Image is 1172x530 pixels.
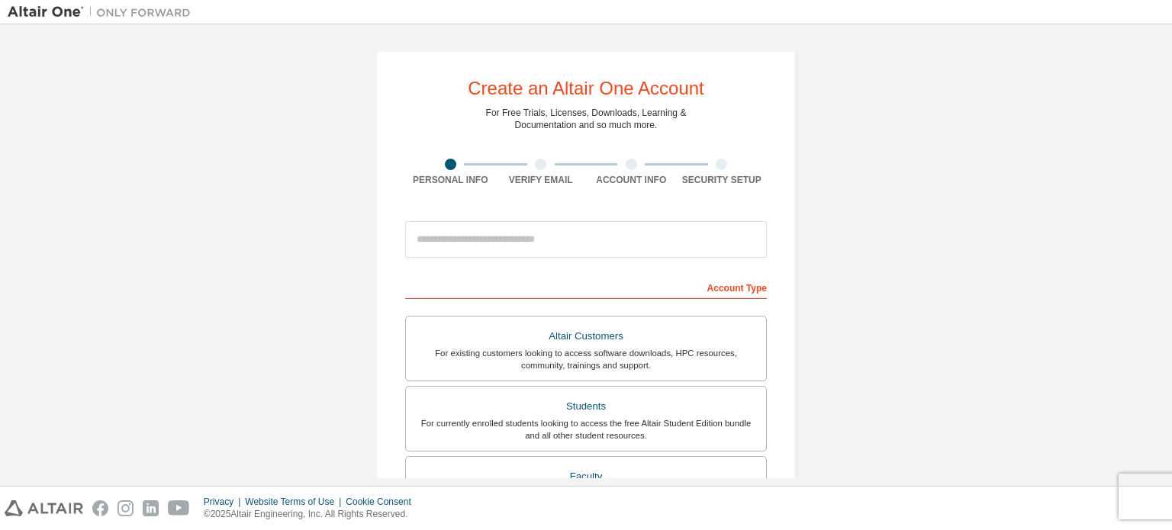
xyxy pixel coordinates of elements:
p: © 2025 Altair Engineering, Inc. All Rights Reserved. [204,508,420,521]
div: For Free Trials, Licenses, Downloads, Learning & Documentation and so much more. [486,107,687,131]
div: Account Type [405,275,767,299]
img: linkedin.svg [143,500,159,516]
div: Altair Customers [415,326,757,347]
div: Cookie Consent [346,496,420,508]
div: Verify Email [496,174,587,186]
div: Personal Info [405,174,496,186]
div: Faculty [415,466,757,487]
img: youtube.svg [168,500,190,516]
div: Students [415,396,757,417]
div: For currently enrolled students looking to access the free Altair Student Edition bundle and all ... [415,417,757,442]
div: Website Terms of Use [245,496,346,508]
div: Account Info [586,174,677,186]
div: Create an Altair One Account [468,79,704,98]
img: Altair One [8,5,198,20]
img: facebook.svg [92,500,108,516]
img: instagram.svg [118,500,134,516]
div: Privacy [204,496,245,508]
img: altair_logo.svg [5,500,83,516]
div: Security Setup [677,174,768,186]
div: For existing customers looking to access software downloads, HPC resources, community, trainings ... [415,347,757,371]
